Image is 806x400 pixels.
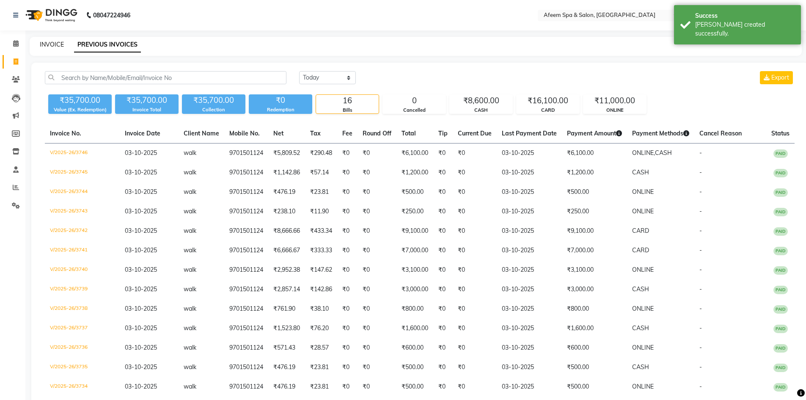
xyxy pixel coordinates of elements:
[453,163,497,182] td: ₹0
[40,41,64,48] a: INVOICE
[458,130,492,137] span: Current Due
[562,202,627,221] td: ₹250.00
[184,188,196,196] span: walk
[45,163,120,182] td: V/2025-26/3745
[45,143,120,163] td: V/2025-26/3746
[305,260,337,280] td: ₹147.62
[396,163,433,182] td: ₹1,200.00
[562,182,627,202] td: ₹500.00
[396,377,433,397] td: ₹500.00
[305,299,337,319] td: ₹38.10
[45,221,120,241] td: V/2025-26/3742
[45,260,120,280] td: V/2025-26/3740
[224,377,268,397] td: 9701501124
[224,163,268,182] td: 9701501124
[125,246,157,254] span: 03-10-2025
[48,94,112,106] div: ₹35,700.00
[396,338,433,358] td: ₹600.00
[632,266,654,273] span: ONLINE
[184,305,196,312] span: walk
[125,149,157,157] span: 03-10-2025
[358,202,396,221] td: ₹0
[358,319,396,338] td: ₹0
[305,241,337,260] td: ₹333.33
[268,358,305,377] td: ₹476.19
[632,168,649,176] span: CASH
[583,95,646,107] div: ₹11,000.00
[699,383,702,390] span: -
[224,182,268,202] td: 9701501124
[358,280,396,299] td: ₹0
[45,377,120,397] td: V/2025-26/3734
[562,338,627,358] td: ₹600.00
[337,377,358,397] td: ₹0
[125,207,157,215] span: 03-10-2025
[396,241,433,260] td: ₹7,000.00
[396,280,433,299] td: ₹3,000.00
[632,285,649,293] span: CASH
[229,130,260,137] span: Mobile No.
[268,299,305,319] td: ₹761.90
[699,344,702,351] span: -
[771,130,789,137] span: Status
[438,130,448,137] span: Tip
[184,149,196,157] span: walk
[396,143,433,163] td: ₹6,100.00
[224,280,268,299] td: 9701501124
[450,107,512,114] div: CASH
[224,143,268,163] td: 9701501124
[502,130,557,137] span: Last Payment Date
[45,182,120,202] td: V/2025-26/3744
[45,280,120,299] td: V/2025-26/3739
[699,130,742,137] span: Cancel Reason
[358,221,396,241] td: ₹0
[695,20,795,38] div: Bill created successfully.
[305,338,337,358] td: ₹28.57
[305,143,337,163] td: ₹290.48
[125,324,157,332] span: 03-10-2025
[433,260,453,280] td: ₹0
[125,227,157,234] span: 03-10-2025
[453,338,497,358] td: ₹0
[699,246,702,254] span: -
[337,163,358,182] td: ₹0
[184,285,196,293] span: walk
[268,319,305,338] td: ₹1,523.80
[433,358,453,377] td: ₹0
[184,227,196,234] span: walk
[632,227,649,234] span: CARD
[562,143,627,163] td: ₹6,100.00
[342,130,352,137] span: Fee
[453,280,497,299] td: ₹0
[632,363,649,371] span: CASH
[358,163,396,182] td: ₹0
[337,221,358,241] td: ₹0
[562,280,627,299] td: ₹3,000.00
[699,168,702,176] span: -
[773,169,788,177] span: PAID
[699,305,702,312] span: -
[562,163,627,182] td: ₹1,200.00
[337,338,358,358] td: ₹0
[497,260,562,280] td: 03-10-2025
[453,377,497,397] td: ₹0
[337,358,358,377] td: ₹0
[433,202,453,221] td: ₹0
[305,202,337,221] td: ₹11.90
[453,260,497,280] td: ₹0
[699,149,702,157] span: -
[497,299,562,319] td: 03-10-2025
[773,286,788,294] span: PAID
[632,207,654,215] span: ONLINE
[358,260,396,280] td: ₹0
[125,168,157,176] span: 03-10-2025
[224,338,268,358] td: 9701501124
[316,95,379,107] div: 16
[305,319,337,338] td: ₹76.20
[453,182,497,202] td: ₹0
[450,95,512,107] div: ₹8,600.00
[517,95,579,107] div: ₹16,100.00
[632,305,654,312] span: ONLINE
[268,221,305,241] td: ₹8,666.66
[433,241,453,260] td: ₹0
